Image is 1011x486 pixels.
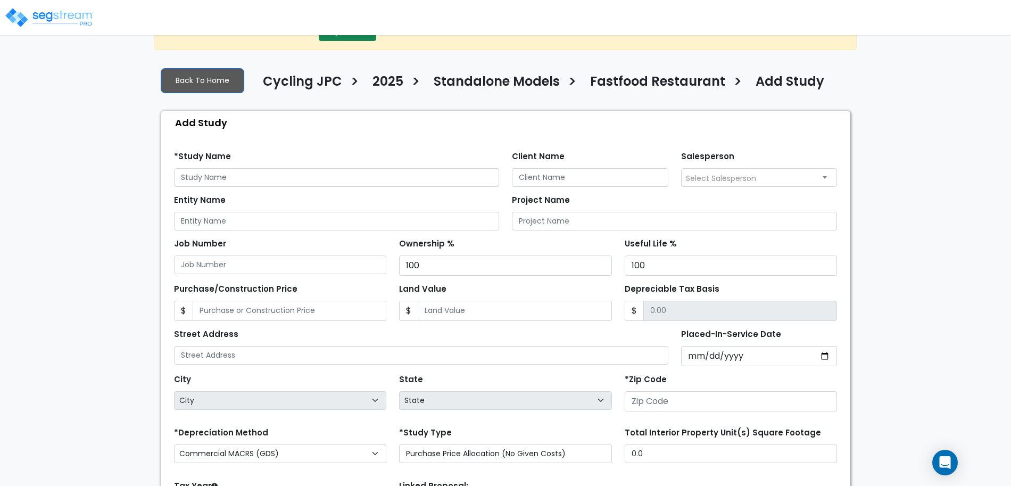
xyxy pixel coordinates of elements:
[399,256,611,276] input: Ownership %
[411,73,420,94] h3: >
[625,283,719,295] label: Depreciable Tax Basis
[686,173,756,184] span: Select Salesperson
[748,74,824,96] a: Add Study
[4,7,95,28] img: logo_pro_r.png
[174,374,191,386] label: City
[399,427,452,439] label: *Study Type
[174,168,499,187] input: Study Name
[263,74,342,92] h4: Cycling JPC
[568,73,577,94] h3: >
[681,151,734,163] label: Salesperson
[350,73,359,94] h3: >
[174,427,268,439] label: *Depreciation Method
[932,450,958,475] div: Open Intercom Messenger
[161,68,244,93] a: Back To Home
[756,74,824,92] h4: Add Study
[174,283,297,295] label: Purchase/Construction Price
[364,74,403,96] a: 2025
[625,256,837,276] input: Useful Life %
[625,444,837,463] input: total square foot
[193,301,386,321] input: Purchase or Construction Price
[512,212,837,230] input: Project Name
[643,301,837,321] input: 0.00
[399,283,446,295] label: Land Value
[512,194,570,207] label: Project Name
[255,74,342,96] a: Cycling JPC
[174,212,499,230] input: Entity Name
[625,238,677,250] label: Useful Life %
[399,374,423,386] label: State
[174,238,226,250] label: Job Number
[582,74,725,96] a: Fastfood Restaurant
[625,427,821,439] label: Total Interior Property Unit(s) Square Footage
[733,73,742,94] h3: >
[418,301,611,321] input: Land Value
[174,346,668,365] input: Street Address
[681,328,781,341] label: Placed-In-Service Date
[399,301,418,321] span: $
[512,151,565,163] label: Client Name
[174,328,238,341] label: Street Address
[625,301,644,321] span: $
[434,74,560,92] h4: Standalone Models
[167,111,850,134] div: Add Study
[372,74,403,92] h4: 2025
[174,256,386,274] input: Job Number
[625,374,667,386] label: *Zip Code
[174,151,231,163] label: *Study Name
[426,74,560,96] a: Standalone Models
[174,194,226,207] label: Entity Name
[399,238,454,250] label: Ownership %
[174,301,193,321] span: $
[512,168,668,187] input: Client Name
[625,391,837,411] input: Zip Code
[590,74,725,92] h4: Fastfood Restaurant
